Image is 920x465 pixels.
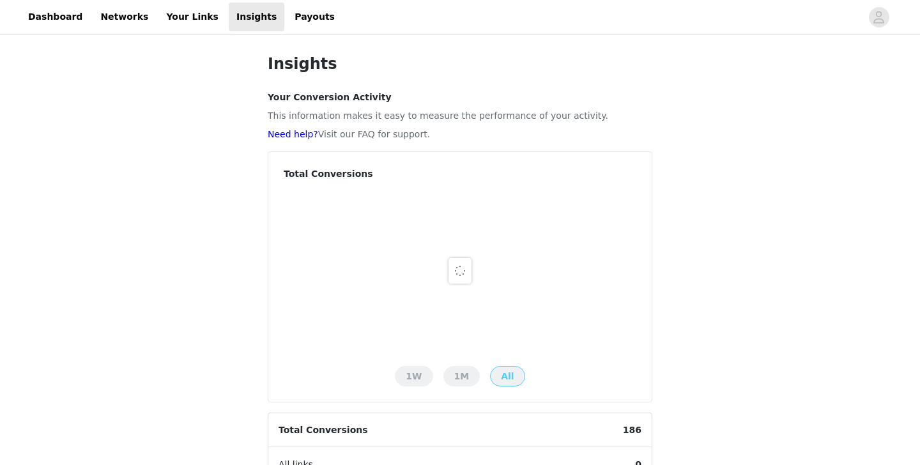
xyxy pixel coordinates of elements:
h1: Insights [268,52,652,75]
a: Insights [229,3,284,31]
h4: Your Conversion Activity [268,91,652,104]
button: 1W [395,366,433,386]
p: Visit our FAQ for support. [268,128,652,141]
button: 1M [443,366,480,386]
a: Payouts [287,3,342,31]
a: Need help? [268,129,318,139]
h4: Total Conversions [284,167,636,181]
span: Total Conversions [268,413,378,447]
div: avatar [873,7,885,27]
a: Networks [93,3,156,31]
span: 186 [613,413,652,447]
p: This information makes it easy to measure the performance of your activity. [268,109,652,123]
a: Dashboard [20,3,90,31]
a: Your Links [158,3,226,31]
button: All [490,366,525,386]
